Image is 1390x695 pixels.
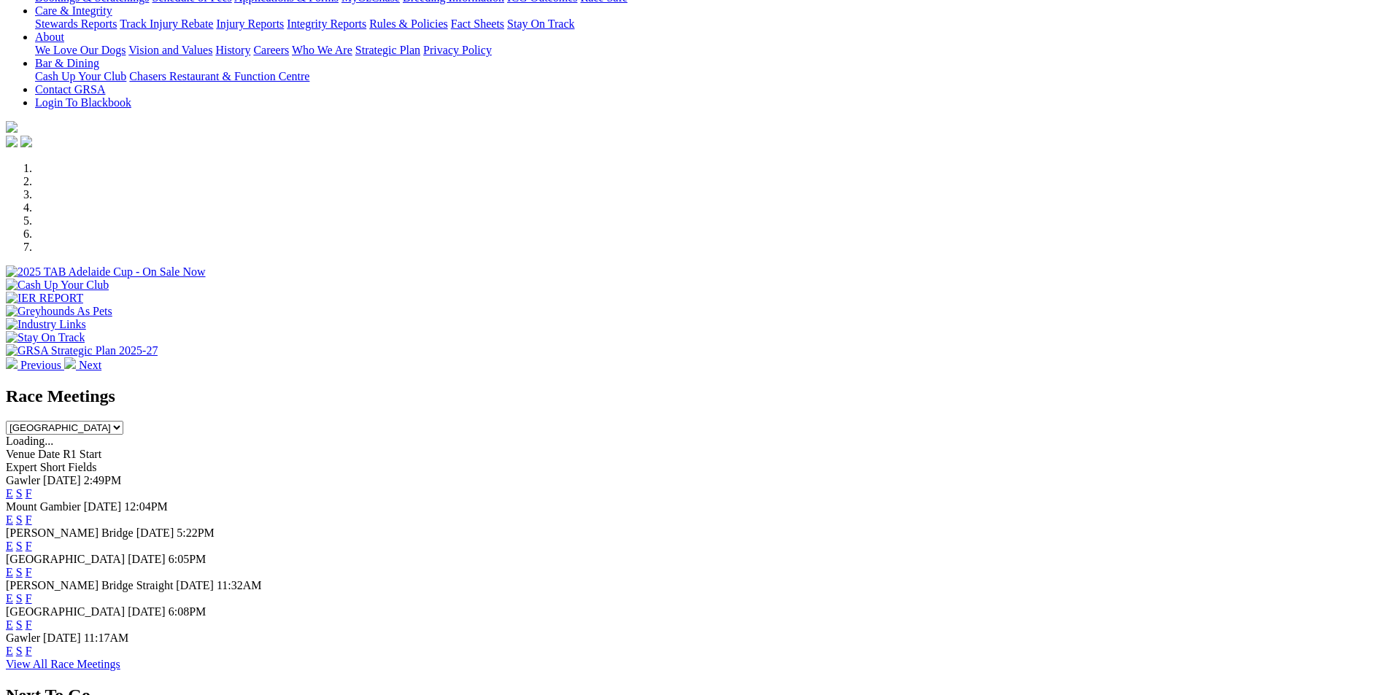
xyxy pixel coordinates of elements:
[136,527,174,539] span: [DATE]
[177,527,215,539] span: 5:22PM
[38,448,60,460] span: Date
[35,44,126,56] a: We Love Our Dogs
[26,487,32,500] a: F
[79,359,101,371] span: Next
[26,566,32,578] a: F
[169,553,206,565] span: 6:05PM
[35,18,1384,31] div: Care & Integrity
[215,44,250,56] a: History
[6,500,81,513] span: Mount Gambier
[128,605,166,618] span: [DATE]
[6,605,125,618] span: [GEOGRAPHIC_DATA]
[6,592,13,605] a: E
[35,70,126,82] a: Cash Up Your Club
[6,305,112,318] img: Greyhounds As Pets
[16,592,23,605] a: S
[43,474,81,486] span: [DATE]
[26,618,32,631] a: F
[84,474,122,486] span: 2:49PM
[84,500,122,513] span: [DATE]
[43,632,81,644] span: [DATE]
[120,18,213,30] a: Track Injury Rebate
[16,540,23,552] a: S
[6,357,18,369] img: chevron-left-pager-white.svg
[6,265,206,279] img: 2025 TAB Adelaide Cup - On Sale Now
[124,500,168,513] span: 12:04PM
[451,18,504,30] a: Fact Sheets
[6,279,109,292] img: Cash Up Your Club
[64,359,101,371] a: Next
[26,645,32,657] a: F
[507,18,574,30] a: Stay On Track
[355,44,420,56] a: Strategic Plan
[6,292,83,305] img: IER REPORT
[84,632,129,644] span: 11:17AM
[35,18,117,30] a: Stewards Reports
[6,331,85,344] img: Stay On Track
[6,658,120,670] a: View All Race Meetings
[423,44,492,56] a: Privacy Policy
[176,579,214,591] span: [DATE]
[6,553,125,565] span: [GEOGRAPHIC_DATA]
[6,435,53,447] span: Loading...
[35,44,1384,57] div: About
[253,44,289,56] a: Careers
[26,592,32,605] a: F
[129,70,309,82] a: Chasers Restaurant & Function Centre
[6,448,35,460] span: Venue
[128,44,212,56] a: Vision and Values
[26,513,32,526] a: F
[6,540,13,552] a: E
[292,44,352,56] a: Who We Are
[6,136,18,147] img: facebook.svg
[6,344,158,357] img: GRSA Strategic Plan 2025-27
[6,618,13,631] a: E
[35,96,131,109] a: Login To Blackbook
[35,57,99,69] a: Bar & Dining
[6,645,13,657] a: E
[35,70,1384,83] div: Bar & Dining
[35,4,112,17] a: Care & Integrity
[6,579,173,591] span: [PERSON_NAME] Bridge Straight
[6,474,40,486] span: Gawler
[16,618,23,631] a: S
[16,645,23,657] a: S
[16,487,23,500] a: S
[169,605,206,618] span: 6:08PM
[6,527,134,539] span: [PERSON_NAME] Bridge
[128,553,166,565] span: [DATE]
[369,18,448,30] a: Rules & Policies
[63,448,101,460] span: R1 Start
[217,579,262,591] span: 11:32AM
[6,566,13,578] a: E
[35,83,105,96] a: Contact GRSA
[35,31,64,43] a: About
[64,357,76,369] img: chevron-right-pager-white.svg
[20,136,32,147] img: twitter.svg
[6,121,18,133] img: logo-grsa-white.png
[20,359,61,371] span: Previous
[16,566,23,578] a: S
[40,461,66,473] span: Short
[6,387,1384,406] h2: Race Meetings
[68,461,96,473] span: Fields
[6,513,13,526] a: E
[6,359,64,371] a: Previous
[216,18,284,30] a: Injury Reports
[287,18,366,30] a: Integrity Reports
[6,318,86,331] img: Industry Links
[6,461,37,473] span: Expert
[26,540,32,552] a: F
[6,632,40,644] span: Gawler
[6,487,13,500] a: E
[16,513,23,526] a: S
